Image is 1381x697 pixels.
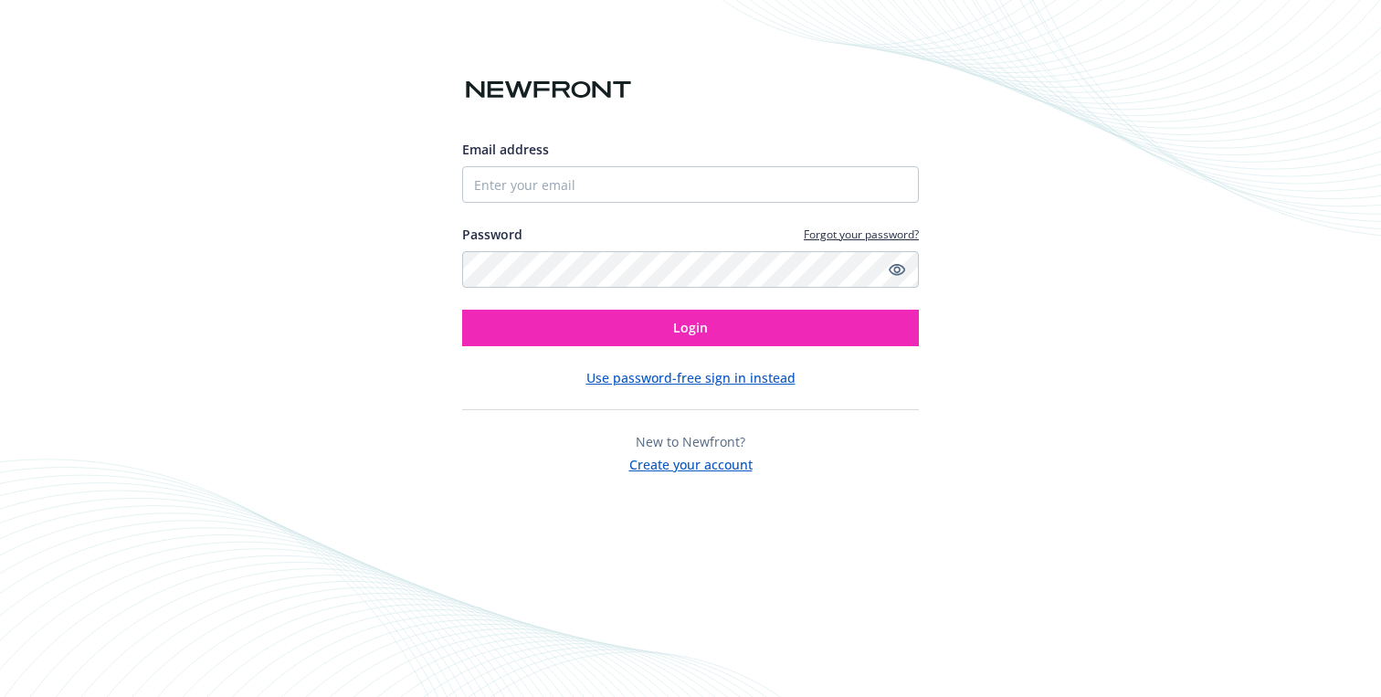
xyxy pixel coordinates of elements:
[636,433,745,450] span: New to Newfront?
[462,251,919,288] input: Enter your password
[462,74,635,106] img: Newfront logo
[462,225,522,244] label: Password
[462,166,919,203] input: Enter your email
[586,368,796,387] button: Use password-free sign in instead
[629,451,753,474] button: Create your account
[673,319,708,336] span: Login
[462,310,919,346] button: Login
[886,259,908,280] a: Show password
[462,141,549,158] span: Email address
[804,227,919,242] a: Forgot your password?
